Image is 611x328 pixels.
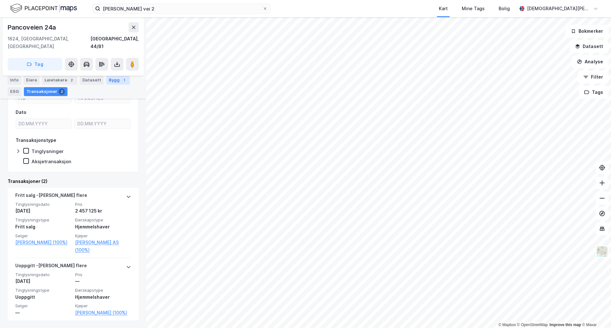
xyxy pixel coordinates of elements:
div: — [15,309,71,317]
div: 1 [121,77,127,83]
div: ESG [8,87,21,96]
button: Tags [579,86,608,99]
div: Transaksjoner [24,87,67,96]
span: Tinglysningstype [15,217,71,223]
div: Bolig [499,5,510,12]
button: Analyse [572,55,608,68]
div: [DEMOGRAPHIC_DATA][PERSON_NAME] [527,5,591,12]
span: Selger [15,303,71,309]
div: Aksjetransaksjon [32,158,71,164]
div: Mine Tags [462,5,485,12]
div: — [75,277,131,285]
span: Tinglysningsdato [15,202,71,207]
div: 2 457 125 kr [75,207,131,215]
span: Eierskapstype [75,288,131,293]
div: Tinglysninger [32,148,64,154]
div: Leietakere [42,76,77,85]
div: Info [8,76,21,85]
a: [PERSON_NAME] (100%) [15,239,71,246]
input: DD.MM.YYYY [75,119,130,129]
div: Bygg [106,76,130,85]
div: Uoppgitt - [PERSON_NAME] flere [15,262,87,272]
div: Eiere [24,76,39,85]
div: 1624, [GEOGRAPHIC_DATA], [GEOGRAPHIC_DATA] [8,35,90,50]
div: 2 [68,77,75,83]
span: Pris [75,202,131,207]
span: Kjøper [75,233,131,239]
a: [PERSON_NAME] AS (100%) [75,239,131,254]
div: Hjemmelshaver [75,223,131,231]
span: Tinglysningsdato [15,272,71,277]
iframe: Chat Widget [579,297,611,328]
div: Transaksjoner (2) [8,178,139,185]
input: DD.MM.YYYY [16,119,72,129]
div: Kontrollprogram for chat [579,297,611,328]
div: Fritt salg - [PERSON_NAME] flere [15,192,87,202]
button: Datasett [570,40,608,53]
span: Eierskapstype [75,217,131,223]
span: Pris [75,272,131,277]
div: Transaksjonstype [16,136,56,144]
input: Søk på adresse, matrikkel, gårdeiere, leietakere eller personer [100,4,263,13]
a: OpenStreetMap [517,323,548,327]
a: [PERSON_NAME] (100%) [75,309,131,317]
a: Improve this map [550,323,581,327]
div: Datasett [80,76,104,85]
span: Selger [15,233,71,239]
div: Uoppgitt [15,293,71,301]
div: [DATE] [15,207,71,215]
span: Tinglysningstype [15,288,71,293]
button: Filter [578,71,608,83]
button: Bokmerker [565,25,608,38]
div: Dato [16,108,26,116]
div: 2 [59,88,65,95]
span: Kjøper [75,303,131,309]
img: logo.f888ab2527a4732fd821a326f86c7f29.svg [10,3,77,14]
div: Fritt salg [15,223,71,231]
div: Hjemmelshaver [75,293,131,301]
div: Pancoveien 24a [8,22,57,32]
a: Mapbox [498,323,516,327]
img: Z [596,246,608,258]
div: [DATE] [15,277,71,285]
div: Kart [439,5,448,12]
div: [GEOGRAPHIC_DATA], 44/81 [90,35,139,50]
button: Tag [8,58,62,71]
